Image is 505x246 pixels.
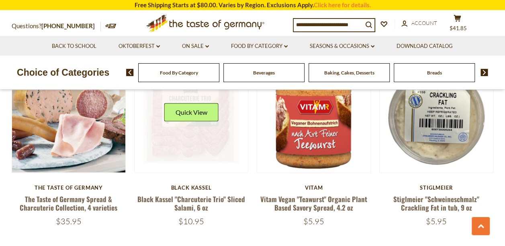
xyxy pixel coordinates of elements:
p: Questions? [12,21,101,31]
a: Stiglmeier "Schweineschmalz" Crackling Fat in tub, 9 oz [393,194,479,213]
a: Oktoberfest [119,42,160,51]
button: $41.85 [446,14,470,35]
span: $5.95 [426,216,447,226]
a: Breads [427,70,442,76]
a: Download Catalog [397,42,453,51]
img: previous arrow [126,69,134,76]
a: On Sale [182,42,209,51]
img: Vitam Vegan "Teawurst" Organic Plant Based Savory Spread, 4.2 oz [257,58,371,172]
a: Click here for details. [314,1,371,8]
button: Quick View [164,103,218,121]
span: Account [411,20,437,26]
a: Beverages [253,70,275,76]
a: Food By Category [231,42,288,51]
span: $5.95 [303,216,324,226]
img: next arrow [480,69,488,76]
span: $41.85 [450,25,467,31]
a: Vitam Vegan "Teawurst" Organic Plant Based Savory Spread, 4.2 oz [260,194,367,213]
a: Food By Category [160,70,198,76]
div: Stiglmeier [379,184,494,191]
a: Back to School [52,42,96,51]
span: $35.95 [56,216,82,226]
a: Account [401,19,437,28]
img: Stiglmeier "Schweineschmalz" Crackling Fat in tub, 9 oz [380,58,493,172]
span: $10.95 [178,216,204,226]
a: Baking, Cakes, Desserts [324,70,374,76]
a: [PHONE_NUMBER] [41,22,95,29]
div: The Taste of Germany [12,184,126,191]
a: Seasons & Occasions [310,42,374,51]
div: Vitam [257,184,371,191]
div: Black Kassel [134,184,249,191]
img: Black Kassel "Charcuterie Trio" Sliced Salami, 6 oz [135,58,248,172]
img: The Taste of Germany Spread & Charcuterie Collection, 4 varieties [12,58,126,172]
a: Black Kassel "Charcuterie Trio" Sliced Salami, 6 oz [137,194,245,213]
a: The Taste of Germany Spread & Charcuterie Collection, 4 varieties [20,194,117,213]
